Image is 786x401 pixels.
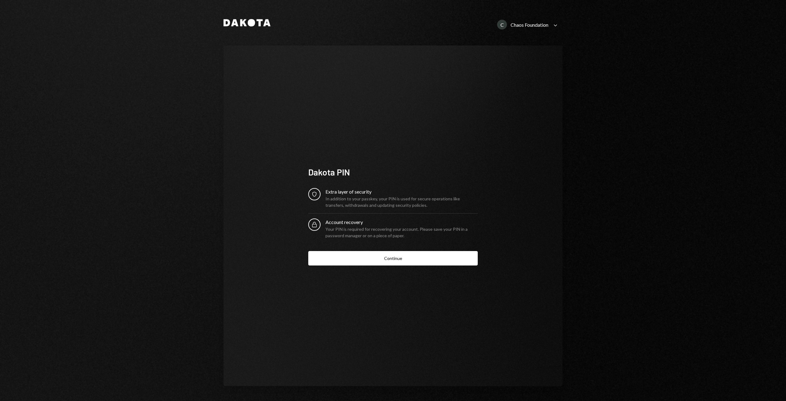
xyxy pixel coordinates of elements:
[325,218,478,226] div: Account recovery
[308,251,478,265] button: Continue
[325,226,478,239] div: Your PIN is required for recovering your account. Please save your PIN in a password manager or o...
[325,188,478,195] div: Extra layer of security
[308,166,478,178] div: Dakota PIN
[497,20,507,29] div: C
[511,22,548,28] div: Chaos Foundation
[325,195,478,208] div: In addition to your passkey, your PIN is used for secure operations like transfers, withdrawals a...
